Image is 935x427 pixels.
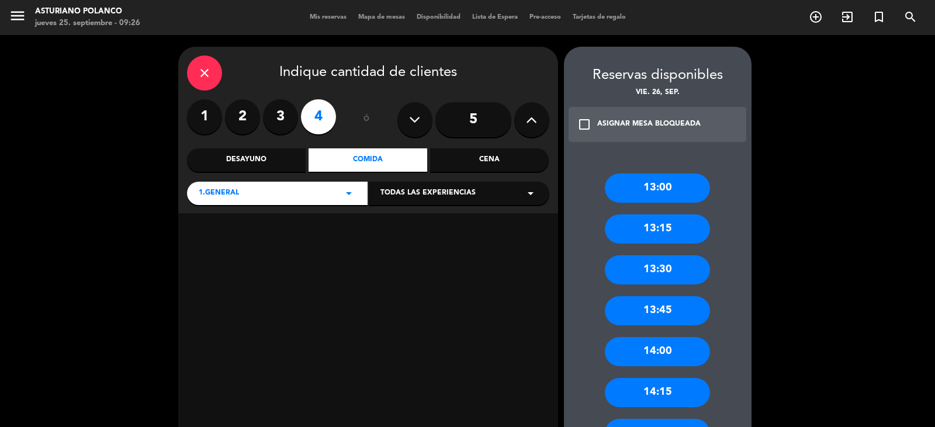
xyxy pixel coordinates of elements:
[187,55,549,91] div: Indique cantidad de clientes
[9,7,26,29] button: menu
[309,148,427,172] div: Comida
[809,10,823,24] i: add_circle_outline
[524,14,567,20] span: Pre-acceso
[35,6,140,18] div: Asturiano Polanco
[352,14,411,20] span: Mapa de mesas
[348,99,386,140] div: ó
[577,117,591,131] i: check_box_outline_blank
[342,186,356,200] i: arrow_drop_down
[524,186,538,200] i: arrow_drop_down
[301,99,336,134] label: 4
[605,378,710,407] div: 14:15
[903,10,917,24] i: search
[304,14,352,20] span: Mis reservas
[597,119,701,130] div: ASIGNAR MESA BLOQUEADA
[263,99,298,134] label: 3
[411,14,466,20] span: Disponibilidad
[605,255,710,284] div: 13:30
[872,10,886,24] i: turned_in_not
[605,214,710,244] div: 13:15
[198,66,212,80] i: close
[605,296,710,325] div: 13:45
[564,87,752,99] div: vie. 26, sep.
[9,7,26,25] i: menu
[187,99,222,134] label: 1
[199,188,239,199] span: 1.General
[605,173,710,203] div: 13:00
[380,188,476,199] span: Todas las experiencias
[187,148,306,172] div: Desayuno
[430,148,549,172] div: Cena
[35,18,140,29] div: jueves 25. septiembre - 09:26
[605,337,710,366] div: 14:00
[564,64,752,87] div: Reservas disponibles
[466,14,524,20] span: Lista de Espera
[567,14,632,20] span: Tarjetas de regalo
[840,10,854,24] i: exit_to_app
[225,99,260,134] label: 2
